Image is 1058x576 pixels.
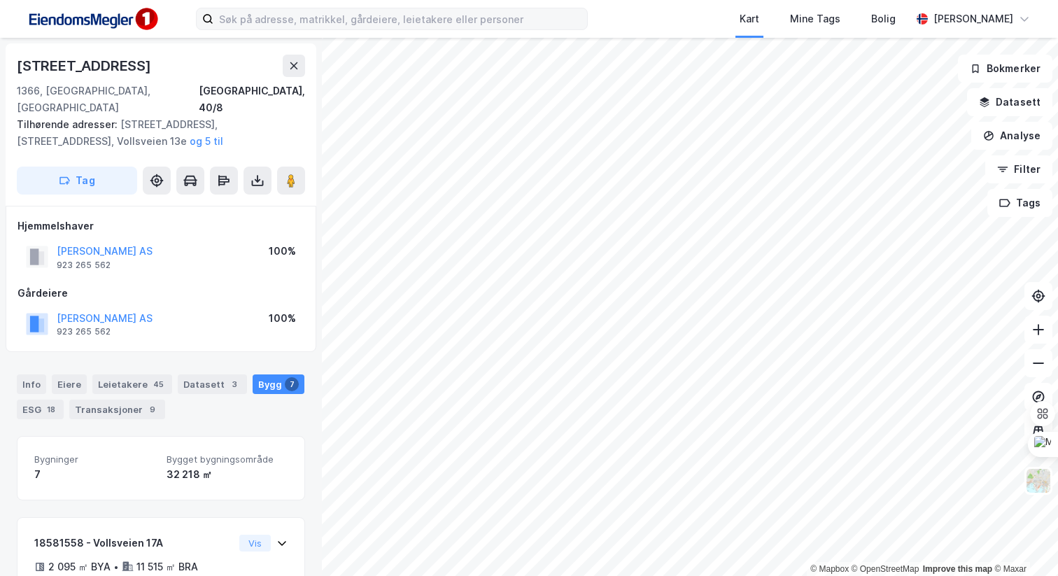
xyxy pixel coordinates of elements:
div: 11 515 ㎡ BRA [136,559,198,575]
div: Hjemmelshaver [17,218,304,234]
div: Leietakere [92,374,172,394]
div: 100% [269,243,296,260]
iframe: Chat Widget [988,509,1058,576]
a: Improve this map [923,564,992,574]
div: 9 [146,402,160,416]
div: Bygg [253,374,304,394]
button: Tags [987,189,1052,217]
div: 2 095 ㎡ BYA [48,559,111,575]
img: F4PB6Px+NJ5v8B7XTbfpPpyloAAAAASUVORK5CYII= [22,3,162,35]
div: Eiere [52,374,87,394]
div: 923 265 562 [57,326,111,337]
div: [STREET_ADDRESS] [17,55,154,77]
button: Filter [985,155,1052,183]
button: Vis [239,535,271,552]
div: 100% [269,310,296,327]
div: 7 [34,466,155,483]
a: Mapbox [810,564,849,574]
div: • [113,561,119,573]
div: 1366, [GEOGRAPHIC_DATA], [GEOGRAPHIC_DATA] [17,83,199,116]
div: Kart [740,10,759,27]
div: Bolig [871,10,896,27]
div: [PERSON_NAME] [933,10,1013,27]
div: 18 [44,402,58,416]
div: Mine Tags [790,10,840,27]
button: Tag [17,167,137,195]
div: [GEOGRAPHIC_DATA], 40/8 [199,83,305,116]
div: Transaksjoner [69,400,165,419]
div: 32 218 ㎡ [167,466,288,483]
button: Analyse [971,122,1052,150]
img: Z [1025,468,1052,494]
div: 923 265 562 [57,260,111,271]
div: ESG [17,400,64,419]
span: Bygninger [34,454,155,465]
button: Datasett [967,88,1052,116]
div: Info [17,374,46,394]
div: 7 [285,377,299,391]
div: [STREET_ADDRESS], [STREET_ADDRESS], Vollsveien 13e [17,116,294,150]
button: Bokmerker [958,55,1052,83]
div: Datasett [178,374,247,394]
input: Søk på adresse, matrikkel, gårdeiere, leietakere eller personer [213,8,587,29]
a: OpenStreetMap [852,564,919,574]
div: 3 [227,377,241,391]
div: 45 [150,377,167,391]
span: Bygget bygningsområde [167,454,288,465]
span: Tilhørende adresser: [17,118,120,130]
div: Gårdeiere [17,285,304,302]
div: 18581558 - Vollsveien 17A [34,535,234,552]
div: Kontrollprogram for chat [988,509,1058,576]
